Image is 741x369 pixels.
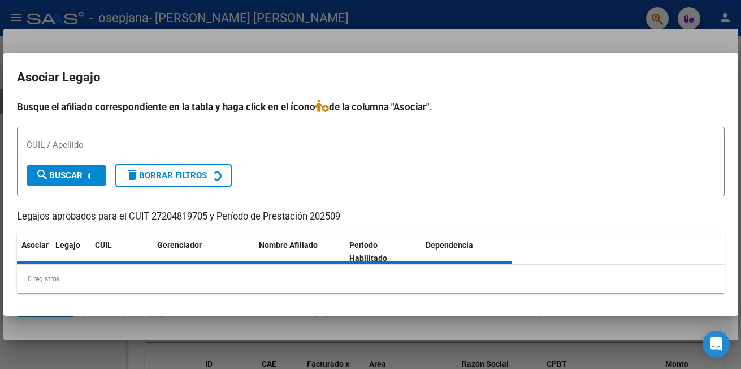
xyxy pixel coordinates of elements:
span: Dependencia [426,241,473,250]
span: Periodo Habilitado [349,241,387,263]
datatable-header-cell: CUIL [90,233,153,271]
span: Asociar [21,241,49,250]
datatable-header-cell: Dependencia [421,233,512,271]
p: Legajos aprobados para el CUIT 27204819705 y Período de Prestación 202509 [17,210,725,224]
div: 0 registros [17,265,725,293]
span: Nombre Afiliado [259,241,318,250]
button: Buscar [27,165,106,186]
datatable-header-cell: Gerenciador [153,233,254,271]
datatable-header-cell: Nombre Afiliado [254,233,345,271]
span: Gerenciador [157,241,202,250]
div: Open Intercom Messenger [703,331,730,358]
datatable-header-cell: Asociar [17,233,51,271]
span: Legajo [55,241,80,250]
datatable-header-cell: Legajo [51,233,90,271]
mat-icon: search [36,168,49,182]
mat-icon: delete [125,168,139,182]
span: Borrar Filtros [125,170,207,181]
span: Buscar [36,170,83,181]
datatable-header-cell: Periodo Habilitado [345,233,421,271]
h4: Busque el afiliado correspondiente en la tabla y haga click en el ícono de la columna "Asociar". [17,100,725,114]
button: Borrar Filtros [115,164,232,187]
span: CUIL [95,241,112,250]
h2: Asociar Legajo [17,67,725,88]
